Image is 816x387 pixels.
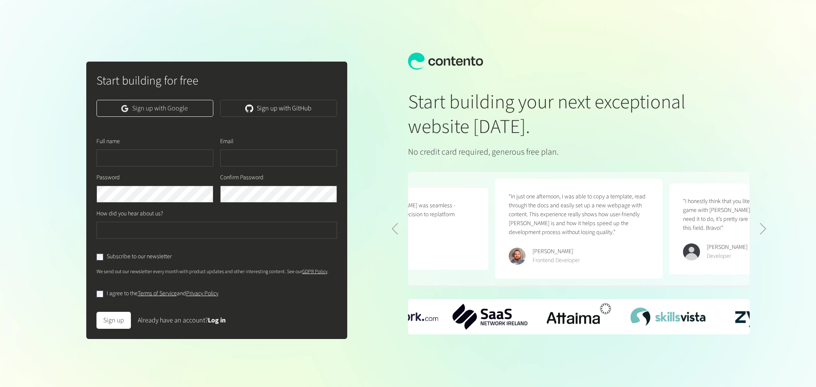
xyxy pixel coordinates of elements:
[453,304,527,330] div: 2 / 6
[22,22,141,29] div: Domain: [DOMAIN_NAME][PERSON_NAME]
[720,302,794,331] img: Zyte-Logo-with-Padding.png
[720,302,794,331] div: 5 / 6
[96,100,213,117] a: Sign up with Google
[220,100,337,117] a: Sign up with GitHub
[533,247,580,256] div: [PERSON_NAME]
[208,316,226,325] a: Log in
[302,268,327,275] a: GDPR Policy
[85,49,91,56] img: tab_keywords_by_traffic_grey.svg
[408,90,694,139] h1: Start building your next exceptional website [DATE].
[683,243,700,260] img: Kevin Abatan
[32,50,76,56] div: Domain Overview
[220,137,233,146] label: Email
[509,192,649,237] p: “In just one afternoon, I was able to copy a template, read through the docs and easily set up a ...
[220,173,263,182] label: Confirm Password
[23,49,30,56] img: tab_domain_overview_orange.svg
[96,137,120,146] label: Full name
[96,209,163,218] label: How did you hear about us?
[408,146,694,158] p: No credit card required, generous free plan.
[509,248,526,265] img: Erik Galiana Farell
[495,179,663,279] figure: 1 / 5
[391,223,398,235] div: Previous slide
[541,299,616,334] img: Attaima-Logo.png
[453,304,527,330] img: SaaS-Network-Ireland-logo.png
[107,289,218,298] label: I agree to the and
[541,299,616,334] div: 3 / 6
[96,173,120,182] label: Password
[14,22,20,29] img: website_grey.svg
[96,312,131,329] button: Sign up
[96,268,337,276] p: We send out our newsletter every month with product updates and other interesting content. See our .
[138,315,226,325] div: Already have an account?
[631,308,705,326] div: 4 / 6
[186,289,218,298] a: Privacy Policy
[707,243,748,252] div: [PERSON_NAME]
[94,50,143,56] div: Keywords by Traffic
[14,14,20,20] img: logo_orange.svg
[533,256,580,265] div: Frontend Developer
[138,289,177,298] a: Terms of Service
[707,252,748,261] div: Developer
[96,72,337,90] h2: Start building for free
[631,308,705,326] img: SkillsVista-Logo.png
[107,252,172,261] label: Subscribe to our newsletter
[759,223,767,235] div: Next slide
[24,14,42,20] div: v 4.0.25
